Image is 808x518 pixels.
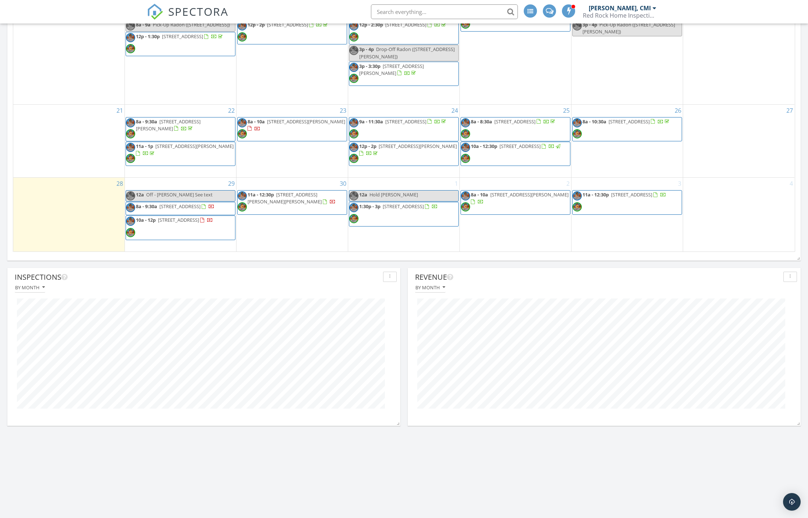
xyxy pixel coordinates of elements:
img: The Best Home Inspection Software - Spectora [147,4,163,20]
span: [STREET_ADDRESS] [494,118,535,125]
span: 9a - 11:30a [359,118,383,125]
img: rickkoh.png [573,21,582,30]
span: 12a [359,191,367,198]
a: 11a - 12:30p [STREET_ADDRESS] [572,190,682,214]
span: Hold [PERSON_NAME] [369,191,418,198]
a: SPECTORA [147,10,228,25]
span: Pick-Up Radon ([STREET_ADDRESS][PERSON_NAME]) [582,21,675,35]
td: Go to October 3, 2025 [571,178,683,251]
span: [STREET_ADDRESS] [383,203,424,210]
span: Pick-Up Radon ([STREET_ADDRESS]) [153,21,230,28]
span: [STREET_ADDRESS] [609,118,650,125]
span: 8a - 8:30a [471,118,492,125]
img: rickkoh.png [126,217,135,226]
span: SPECTORA [168,4,228,19]
img: mattkoh.png [573,129,582,138]
a: 12p - 2:30p [STREET_ADDRESS] [349,20,459,44]
a: 11a - 12:30p [STREET_ADDRESS] [582,191,666,198]
img: mattkoh.png [461,129,470,138]
a: 9a - 11:30a [STREET_ADDRESS] [359,118,447,125]
a: Go to September 25, 2025 [562,105,571,116]
span: [STREET_ADDRESS][PERSON_NAME] [379,143,457,149]
div: Revenue [415,272,780,283]
img: rickkoh.png [573,118,582,127]
td: Go to September 29, 2025 [125,178,237,251]
img: rickkoh.png [126,143,135,152]
span: 12p - 2:30p [359,21,383,28]
span: 3p - 4p [359,46,374,52]
a: 11a - 12:30p [STREET_ADDRESS][PERSON_NAME][PERSON_NAME] [237,190,347,214]
a: 8a - 10a [STREET_ADDRESS][PERSON_NAME] [471,191,569,205]
img: mattkoh.png [349,154,358,163]
img: mattkoh.png [349,214,358,223]
div: [PERSON_NAME], CMI [589,4,651,12]
a: 8a - 10a [STREET_ADDRESS][PERSON_NAME] [248,118,345,132]
a: 1:30p - 3p [STREET_ADDRESS] [349,202,459,226]
td: Go to September 23, 2025 [237,104,348,177]
span: [STREET_ADDRESS] [385,118,426,125]
img: mattkoh.png [349,32,358,41]
span: 8a - 9:30a [136,203,157,210]
img: rickkoh.png [238,118,247,127]
img: mattkoh.png [238,202,247,211]
img: mattkoh.png [238,32,247,41]
img: mattkoh.png [126,44,135,53]
img: rickkoh.png [349,118,358,127]
td: Go to September 22, 2025 [125,104,237,177]
span: [STREET_ADDRESS][PERSON_NAME] [136,118,201,132]
a: 10a - 12:30p [STREET_ADDRESS] [471,143,562,149]
img: mattkoh.png [461,19,470,29]
img: rickkoh.png [126,21,135,30]
input: Search everything... [371,4,518,19]
a: Go to September 22, 2025 [227,105,236,116]
a: Go to September 23, 2025 [338,105,348,116]
span: [STREET_ADDRESS] [158,217,199,223]
a: 11a - 1p [STREET_ADDRESS][PERSON_NAME] [126,142,235,166]
span: [STREET_ADDRESS][PERSON_NAME] [359,63,424,76]
a: 8a - 8:30a [STREET_ADDRESS] [471,118,556,125]
td: Go to September 24, 2025 [348,104,460,177]
td: Go to September 28, 2025 [13,178,125,251]
div: By month [415,285,445,290]
div: Inspections [15,272,380,283]
button: By month [415,283,446,293]
span: 8a - 9a [136,21,151,28]
button: By month [15,283,45,293]
a: 12p - 2:30p [STREET_ADDRESS] [359,21,447,28]
span: 12p - 2p [359,143,376,149]
span: 1:30p - 3p [359,203,380,210]
a: 8a - 9:30a [STREET_ADDRESS] [136,203,214,210]
img: mattkoh.png [573,202,582,211]
span: [STREET_ADDRESS] [385,21,426,28]
a: 8a - 9:30a [STREET_ADDRESS] [126,202,235,215]
img: rickkoh.png [126,118,135,127]
span: 10a - 12:30p [471,143,497,149]
a: Go to September 26, 2025 [673,105,683,116]
img: mattkoh.png [349,129,358,138]
a: 12p - 1:30p [STREET_ADDRESS] [126,32,235,56]
img: rickkoh.png [349,203,358,212]
img: rickkoh.png [349,46,358,55]
img: rickkoh.png [461,143,470,152]
a: 12p - 2p [STREET_ADDRESS][PERSON_NAME] [359,143,457,156]
img: rickkoh.png [461,118,470,127]
td: Go to October 4, 2025 [683,178,794,251]
img: mattkoh.png [238,129,247,138]
span: [STREET_ADDRESS][PERSON_NAME] [155,143,234,149]
span: [STREET_ADDRESS] [159,203,201,210]
a: Go to September 21, 2025 [115,105,125,116]
span: [STREET_ADDRESS] [611,191,652,198]
a: 8a - 8:30a [STREET_ADDRESS] [461,117,570,141]
span: 3p - 3:30p [359,63,380,69]
a: 10a - 12:30p [STREET_ADDRESS] [461,142,570,166]
a: 12p - 2p [STREET_ADDRESS] [248,21,329,28]
a: 12p - 2p [STREET_ADDRESS] [237,20,347,44]
img: rickkoh.png [349,143,358,152]
span: 10a - 12p [136,217,156,223]
a: Go to October 1, 2025 [453,178,459,189]
span: [STREET_ADDRESS][PERSON_NAME] [267,118,345,125]
a: 11a - 12:30p [STREET_ADDRESS][PERSON_NAME][PERSON_NAME] [248,191,336,205]
td: Go to September 21, 2025 [13,104,125,177]
span: Off - [PERSON_NAME] See text [146,191,213,198]
a: 8a - 10a [STREET_ADDRESS][PERSON_NAME] [237,117,347,141]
